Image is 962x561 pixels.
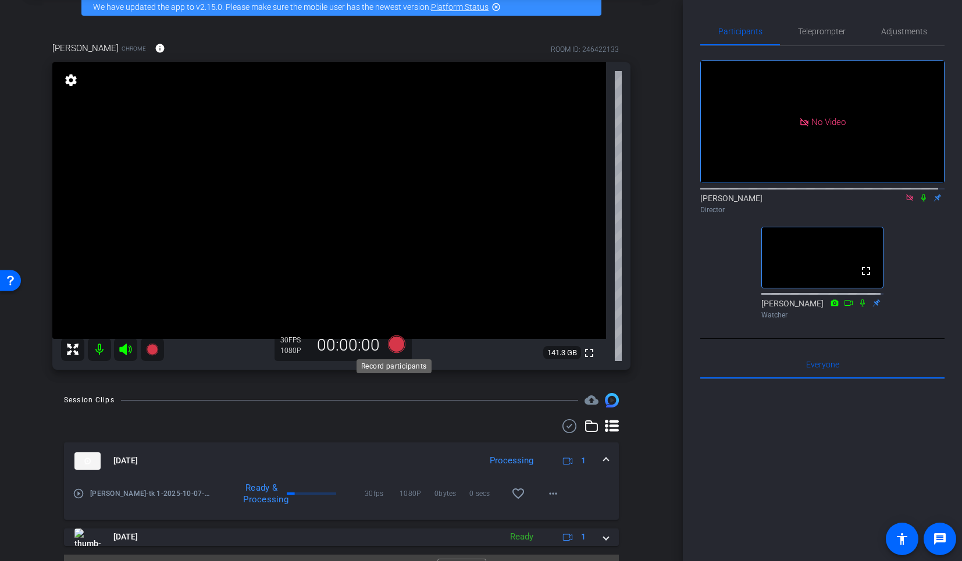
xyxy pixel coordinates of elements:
span: Participants [718,27,763,35]
div: [PERSON_NAME] [700,192,945,215]
img: thumb-nail [74,528,101,546]
mat-icon: cloud_upload [585,393,598,407]
div: Session Clips [64,394,115,406]
span: Chrome [122,44,146,53]
a: Platform Status [431,2,489,12]
mat-icon: highlight_off [491,2,501,12]
span: FPS [288,336,301,344]
mat-icon: accessibility [895,532,909,546]
mat-icon: favorite_border [511,487,525,501]
mat-expansion-panel-header: thumb-nail[DATE]Ready1 [64,528,619,546]
span: Everyone [806,360,839,369]
div: ROOM ID: 246422133 [551,44,619,55]
div: Processing [484,454,539,467]
mat-icon: message [933,532,947,546]
div: 30 [280,335,309,345]
span: No Video [811,116,846,127]
div: Ready & Processing [237,482,283,505]
mat-icon: settings [63,73,79,87]
span: [PERSON_NAME]-tk 1-2025-10-07-10-10-38-442-0 [90,488,212,499]
span: [DATE] [113,531,138,543]
span: 1 [581,455,586,467]
span: Adjustments [881,27,927,35]
img: Session clips [605,393,619,407]
span: [PERSON_NAME] [52,42,119,55]
span: Teleprompter [798,27,846,35]
img: thumb-nail [74,452,101,470]
div: Director [700,205,945,215]
span: 1080P [400,488,434,499]
span: 0 secs [469,488,504,499]
span: 141.3 GB [543,346,581,360]
div: 00:00:00 [309,335,387,355]
span: Destinations for your clips [585,393,598,407]
div: Ready [504,530,539,544]
div: 1080P [280,346,309,355]
span: 1 [581,531,586,543]
div: Watcher [761,310,883,320]
mat-expansion-panel-header: thumb-nail[DATE]Processing1 [64,442,619,480]
mat-icon: play_circle_outline [73,488,84,499]
span: [DATE] [113,455,138,467]
span: 0bytes [434,488,469,499]
div: [PERSON_NAME] [761,298,883,320]
mat-icon: fullscreen [859,264,873,278]
mat-icon: more_horiz [546,487,560,501]
span: 30fps [365,488,400,499]
mat-icon: fullscreen [582,346,596,360]
mat-icon: info [155,43,165,53]
div: Record participants [357,359,432,373]
div: thumb-nail[DATE]Processing1 [64,480,619,520]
